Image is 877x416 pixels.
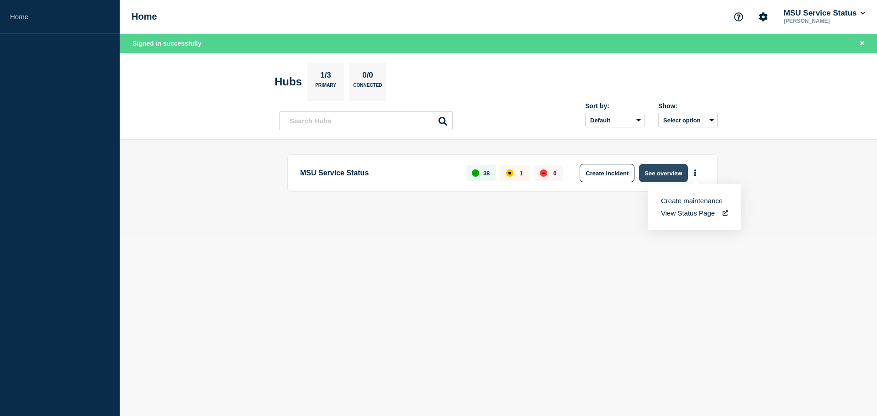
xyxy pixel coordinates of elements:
h1: Home [132,11,157,22]
p: 0/0 [359,71,377,83]
div: Sort by: [585,102,645,110]
span: Signed in successfully [132,40,201,47]
button: More actions [689,165,701,182]
p: 38 [483,170,490,177]
button: See overview [639,164,687,182]
button: MSU Service Status [782,9,867,18]
p: 0 [553,170,556,177]
h2: Hubs [275,75,302,88]
input: Search Hubs [279,111,453,130]
p: Primary [315,83,336,92]
div: Show: [658,102,718,110]
div: down [540,169,547,177]
div: up [472,169,479,177]
a: View Status Page [661,209,728,217]
button: Account settings [754,7,773,26]
p: MSU Service Status [300,164,456,182]
p: [PERSON_NAME] [782,18,867,24]
p: 1/3 [317,71,335,83]
button: Support [729,7,748,26]
select: Sort by [585,113,645,127]
p: 1 [519,170,523,177]
button: Create maintenance [661,197,723,205]
button: Close banner [856,38,868,49]
div: affected [506,169,513,177]
button: Select option [658,113,718,127]
p: Connected [353,83,382,92]
button: Create incident [580,164,634,182]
